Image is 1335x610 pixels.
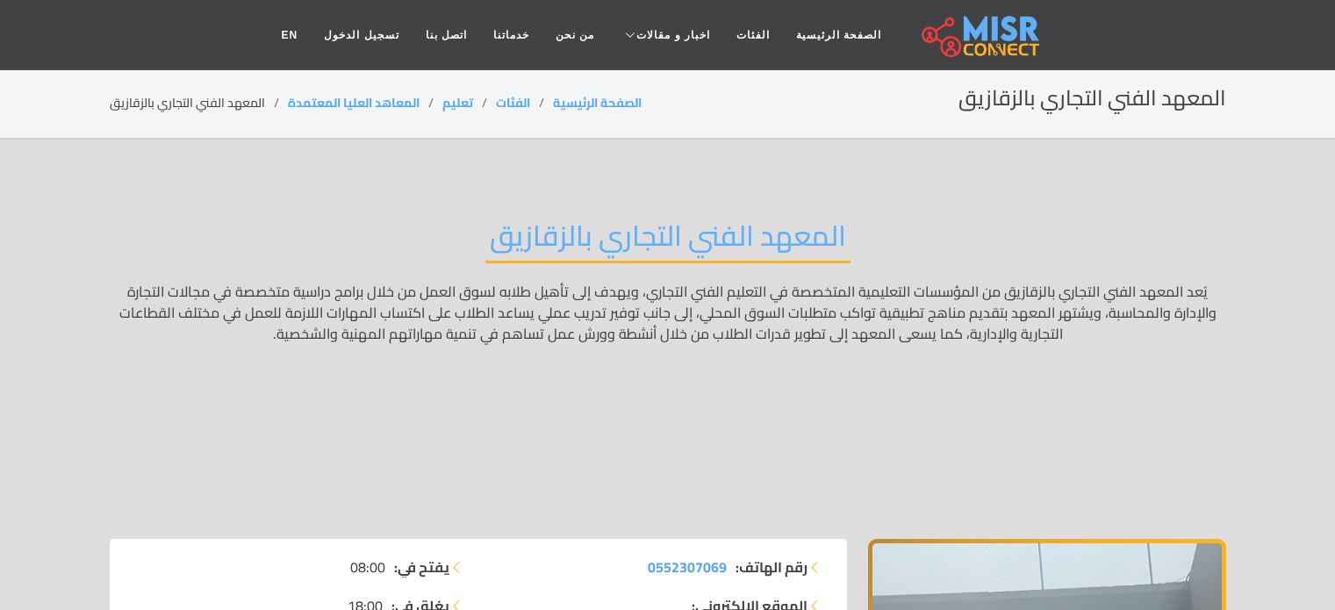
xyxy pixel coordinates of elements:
[736,556,807,578] strong: رقم الهاتف:
[783,18,894,52] a: الصفحة الرئيسية
[922,13,1039,57] img: main.misr_connect
[311,18,412,52] a: تسجيل الدخول
[485,219,851,263] h2: المعهد الفني التجاري بالزقازيق
[496,91,530,114] a: الفئات
[480,18,542,52] a: خدماتنا
[350,556,385,578] span: 08:00
[413,18,480,52] a: اتصل بنا
[607,18,723,52] a: اخبار و مقالات
[553,91,642,114] a: الصفحة الرئيسية
[648,556,727,578] a: 0552307069
[394,556,449,578] strong: يفتح في:
[110,94,288,112] li: المعهد الفني التجاري بالزقازيق
[288,91,420,114] a: المعاهد العليا المعتمدة
[723,18,783,52] a: الفئات
[269,18,312,52] a: EN
[636,27,710,43] span: اخبار و مقالات
[442,91,473,114] a: تعليم
[542,18,607,52] a: من نحن
[110,281,1226,513] p: يُعد المعهد الفني التجاري بالزقازيق من المؤسسات التعليمية المتخصصة في التعليم الفني التجاري، ويهد...
[958,86,1226,111] h2: المعهد الفني التجاري بالزقازيق
[648,554,727,580] span: 0552307069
